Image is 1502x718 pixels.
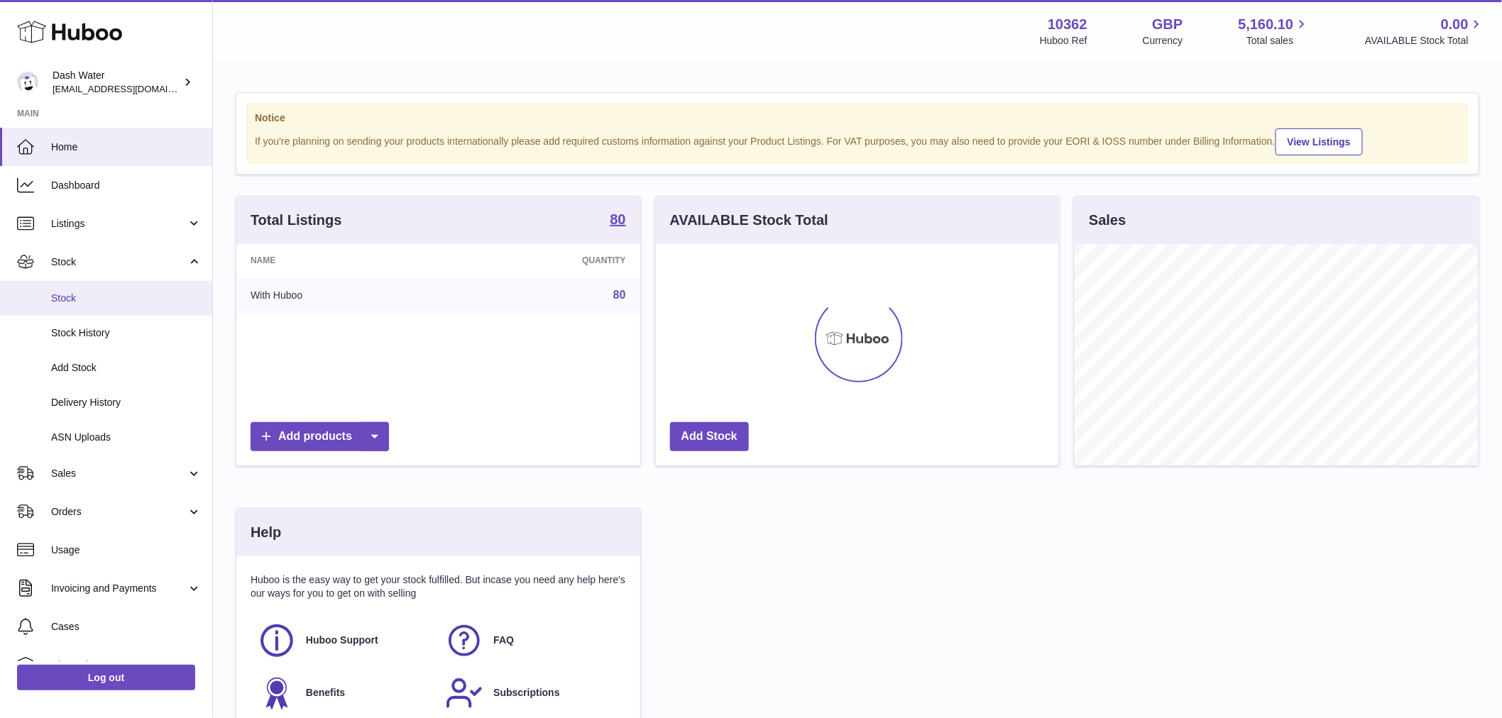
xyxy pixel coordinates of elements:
span: Delivery History [51,396,202,409]
span: ASN Uploads [51,431,202,444]
th: Name [236,244,449,277]
p: Huboo is the easy way to get your stock fulfilled. But incase you need any help here's our ways f... [251,573,626,600]
a: Subscriptions [445,674,618,712]
span: Home [51,140,202,154]
a: Add Stock [670,422,749,451]
span: [EMAIL_ADDRESS][DOMAIN_NAME] [53,83,209,94]
span: 5,160.10 [1239,15,1294,34]
strong: 10362 [1048,15,1087,34]
span: Subscriptions [493,686,559,700]
h3: AVAILABLE Stock Total [670,211,828,230]
span: Invoicing and Payments [51,582,187,595]
a: 0.00 AVAILABLE Stock Total [1365,15,1485,48]
h3: Help [251,523,281,542]
div: If you're planning on sending your products internationally please add required customs informati... [255,126,1460,155]
span: Dashboard [51,179,202,192]
strong: 80 [610,212,625,226]
img: internalAdmin-10362@internal.huboo.com [17,72,38,93]
h3: Sales [1089,211,1126,230]
span: Cases [51,620,202,634]
td: With Huboo [236,277,449,314]
th: Quantity [449,244,640,277]
h3: Total Listings [251,211,342,230]
span: Add Stock [51,361,202,375]
strong: GBP [1152,15,1183,34]
a: 80 [613,289,626,301]
div: Dash Water [53,69,180,96]
span: Benefits [306,686,345,700]
strong: Notice [255,111,1460,125]
a: 80 [610,212,625,229]
span: FAQ [493,634,514,647]
a: View Listings [1276,128,1363,155]
a: Benefits [258,674,431,712]
div: Huboo Ref [1040,34,1087,48]
span: Orders [51,505,187,519]
span: AVAILABLE Stock Total [1365,34,1485,48]
div: Currency [1143,34,1183,48]
span: Stock [51,255,187,269]
span: Sales [51,467,187,480]
span: 0.00 [1441,15,1469,34]
span: Stock History [51,326,202,340]
a: Log out [17,665,195,690]
a: Add products [251,422,389,451]
span: Usage [51,543,202,557]
a: Huboo Support [258,622,431,660]
span: Total sales [1246,34,1310,48]
span: Stock [51,292,202,305]
a: FAQ [445,622,618,660]
span: Channels [51,658,202,672]
span: Huboo Support [306,634,378,647]
span: Listings [51,217,187,231]
a: 5,160.10 Total sales [1239,15,1310,48]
